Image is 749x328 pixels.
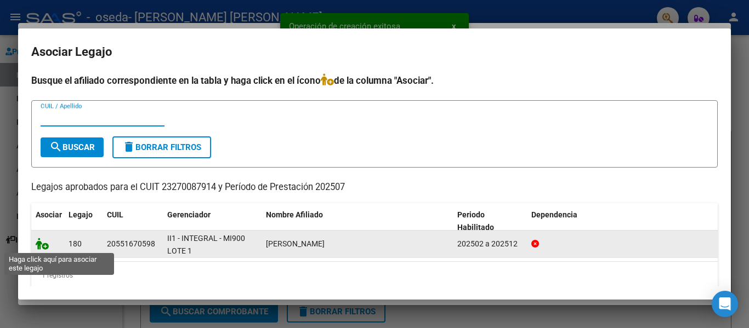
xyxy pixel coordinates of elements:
p: Legajos aprobados para el CUIT 23270087914 y Período de Prestación 202507 [31,181,718,194]
span: CUIL [107,210,123,219]
span: Asociar [36,210,62,219]
mat-icon: search [49,140,63,153]
span: Periodo Habilitado [457,210,494,232]
span: Dependencia [531,210,577,219]
div: 20551670598 [107,238,155,250]
mat-icon: delete [122,140,135,153]
div: Open Intercom Messenger [712,291,738,317]
span: Borrar Filtros [122,142,201,152]
div: 202502 a 202512 [457,238,523,250]
div: 1 registros [31,262,718,289]
button: Buscar [41,137,104,157]
datatable-header-cell: Legajo [64,203,103,239]
datatable-header-cell: CUIL [103,203,163,239]
span: 180 [69,239,82,248]
datatable-header-cell: Periodo Habilitado [453,203,527,239]
span: Legajo [69,210,93,219]
span: FERNANDEZ CABRERA PEDRO [266,239,325,248]
span: Nombre Afiliado [266,210,323,219]
h4: Busque el afiliado correspondiente en la tabla y haga click en el ícono de la columna "Asociar". [31,73,718,88]
datatable-header-cell: Asociar [31,203,64,239]
span: Buscar [49,142,95,152]
button: Borrar Filtros [112,136,211,158]
h2: Asociar Legajo [31,42,718,62]
span: II1 - INTEGRAL - MI900 LOTE 1 [167,234,245,255]
datatable-header-cell: Gerenciador [163,203,262,239]
span: Gerenciador [167,210,211,219]
datatable-header-cell: Nombre Afiliado [262,203,453,239]
datatable-header-cell: Dependencia [527,203,718,239]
